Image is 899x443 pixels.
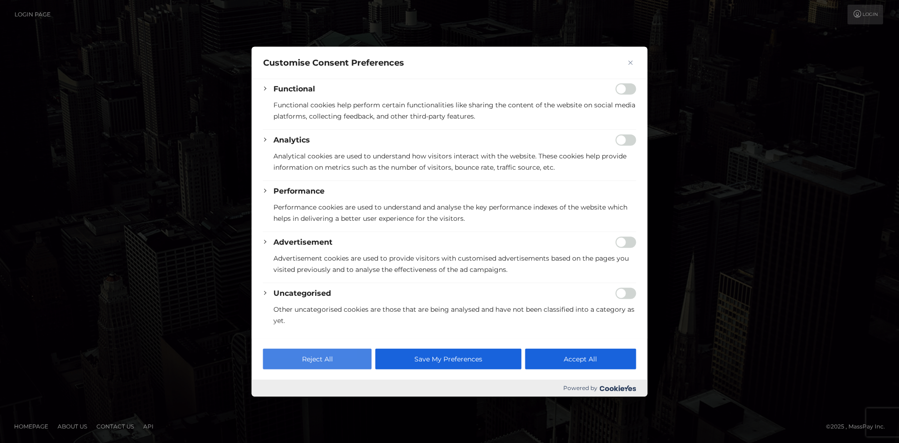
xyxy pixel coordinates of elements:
button: Analytics [273,134,310,145]
input: Enable Analytics [616,134,636,145]
p: Other uncategorised cookies are those that are being analysed and have not been classified into a... [273,303,636,326]
button: Performance [273,185,324,196]
button: Accept All [525,349,636,369]
p: Advertisement cookies are used to provide visitors with customised advertisements based on the pa... [273,252,636,275]
button: Save My Preferences [376,349,521,369]
span: Customise Consent Preferences [263,57,404,68]
button: Advertisement [273,236,332,248]
p: Analytical cookies are used to understand how visitors interact with the website. These cookies h... [273,150,636,173]
input: Enable Advertisement [616,236,636,248]
p: Performance cookies are used to understand and analyse the key performance indexes of the website... [273,201,636,224]
input: Enable Functional [616,83,636,94]
button: Reject All [263,349,372,369]
div: Powered by [252,380,648,397]
button: Uncategorised [273,287,331,299]
img: Close [628,60,633,65]
p: Functional cookies help perform certain functionalities like sharing the content of the website o... [273,99,636,121]
button: Close [625,57,636,68]
div: Customise Consent Preferences [252,46,648,397]
input: Enable Uncategorised [616,287,636,299]
img: Cookieyes logo [600,385,636,391]
button: Functional [273,83,315,94]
